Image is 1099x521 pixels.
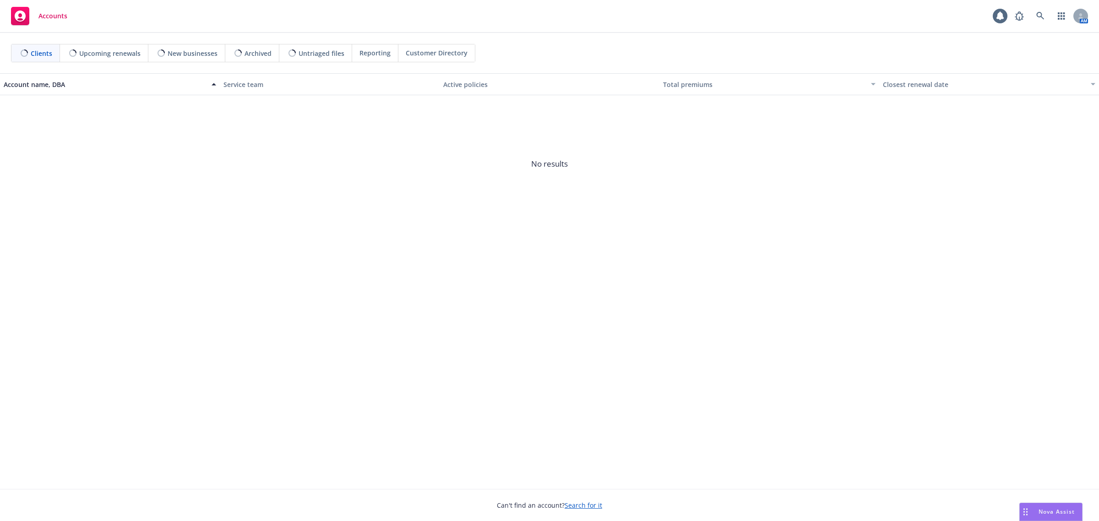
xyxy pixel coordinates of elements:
a: Search [1031,7,1050,25]
a: Search for it [565,501,602,510]
span: Clients [31,49,52,58]
div: Closest renewal date [883,80,1085,89]
span: Can't find an account? [497,500,602,510]
span: New businesses [168,49,218,58]
div: Active policies [443,80,656,89]
span: Archived [245,49,272,58]
a: Switch app [1052,7,1071,25]
span: Reporting [359,48,391,58]
div: Total premiums [663,80,865,89]
button: Nova Assist [1019,503,1083,521]
button: Total premiums [659,73,879,95]
a: Accounts [7,3,71,29]
button: Service team [220,73,440,95]
button: Active policies [440,73,659,95]
div: Service team [223,80,436,89]
span: Nova Assist [1039,508,1075,516]
a: Report a Bug [1010,7,1028,25]
span: Customer Directory [406,48,468,58]
div: Account name, DBA [4,80,206,89]
span: Upcoming renewals [79,49,141,58]
span: Accounts [38,12,67,20]
div: Drag to move [1020,503,1031,521]
button: Closest renewal date [879,73,1099,95]
span: Untriaged files [299,49,344,58]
